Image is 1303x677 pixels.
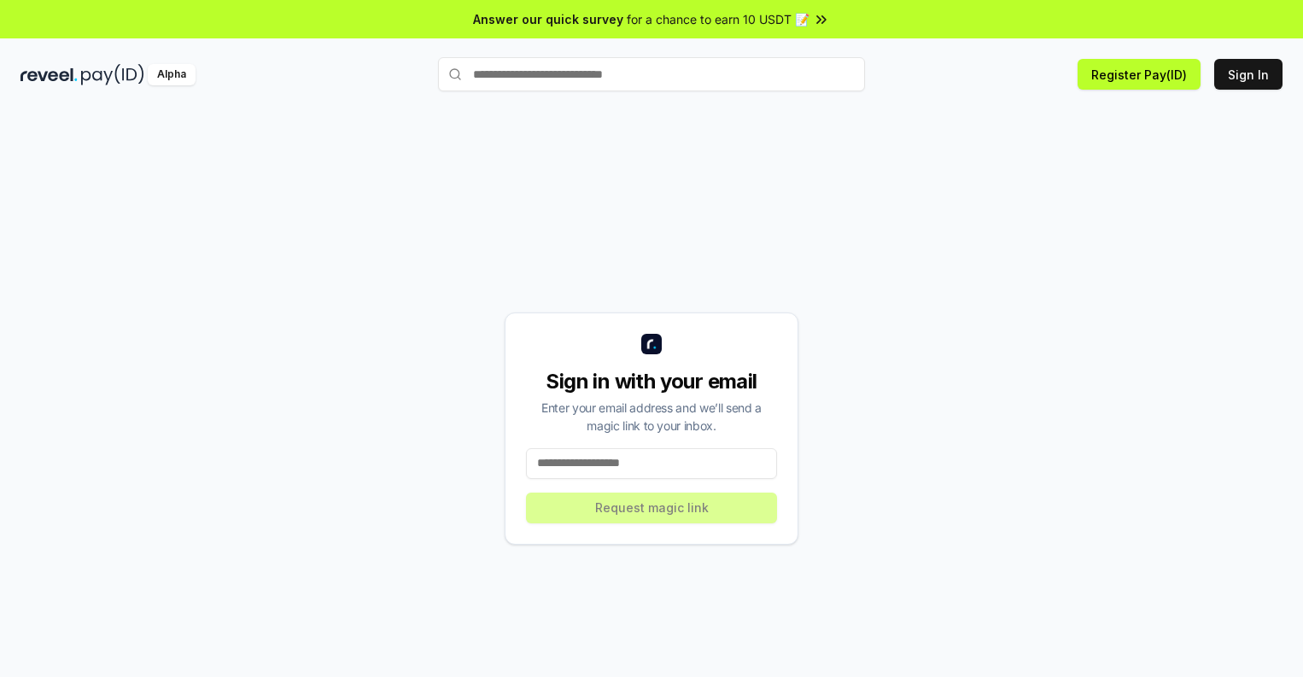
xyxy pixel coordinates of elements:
img: pay_id [81,64,144,85]
button: Sign In [1214,59,1283,90]
div: Alpha [148,64,196,85]
div: Sign in with your email [526,368,777,395]
img: logo_small [641,334,662,354]
button: Register Pay(ID) [1078,59,1201,90]
span: Answer our quick survey [473,10,623,28]
img: reveel_dark [20,64,78,85]
span: for a chance to earn 10 USDT 📝 [627,10,809,28]
div: Enter your email address and we’ll send a magic link to your inbox. [526,399,777,435]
